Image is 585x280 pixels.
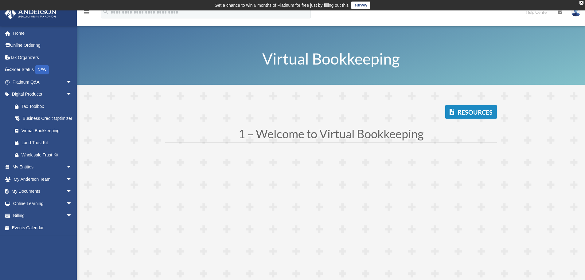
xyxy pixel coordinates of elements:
img: User Pic [571,8,580,17]
a: survey [351,2,370,9]
a: Order StatusNEW [4,64,81,76]
a: Land Trust Kit [9,137,81,149]
div: Tax Toolbox [21,103,74,110]
span: arrow_drop_down [66,88,78,101]
a: Online Ordering [4,39,81,52]
a: Resources [445,105,497,119]
a: Digital Productsarrow_drop_down [4,88,81,101]
span: arrow_drop_down [66,185,78,198]
a: My Anderson Teamarrow_drop_down [4,173,81,185]
div: Land Trust Kit [21,139,74,147]
span: arrow_drop_down [66,197,78,210]
a: Tax Toolbox [9,100,81,112]
a: Virtual Bookkeeping [9,124,78,137]
div: Virtual Bookkeeping [21,127,71,135]
div: close [579,1,583,5]
span: arrow_drop_down [66,76,78,89]
div: Business Credit Optimizer [21,115,74,122]
i: search [103,8,109,15]
span: Virtual Bookkeeping [262,49,400,68]
img: Anderson Advisors Platinum Portal [3,7,58,19]
a: My Entitiesarrow_drop_down [4,161,81,173]
a: Tax Organizers [4,51,81,64]
div: Get a chance to win 6 months of Platinum for free just by filling out this [215,2,349,9]
i: menu [83,9,90,16]
a: Billingarrow_drop_down [4,210,81,222]
a: Business Credit Optimizer [9,112,81,125]
div: NEW [35,65,49,74]
a: My Documentsarrow_drop_down [4,185,81,198]
span: arrow_drop_down [66,161,78,174]
a: Home [4,27,81,39]
span: arrow_drop_down [66,210,78,222]
a: menu [83,11,90,16]
div: Wholesale Trust Kit [21,151,74,159]
a: Online Learningarrow_drop_down [4,197,81,210]
h1: 1 – Welcome to Virtual Bookkeeping [165,128,497,143]
a: Wholesale Trust Kit [9,149,81,161]
a: Platinum Q&Aarrow_drop_down [4,76,81,88]
span: arrow_drop_down [66,173,78,186]
a: Events Calendar [4,222,81,234]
